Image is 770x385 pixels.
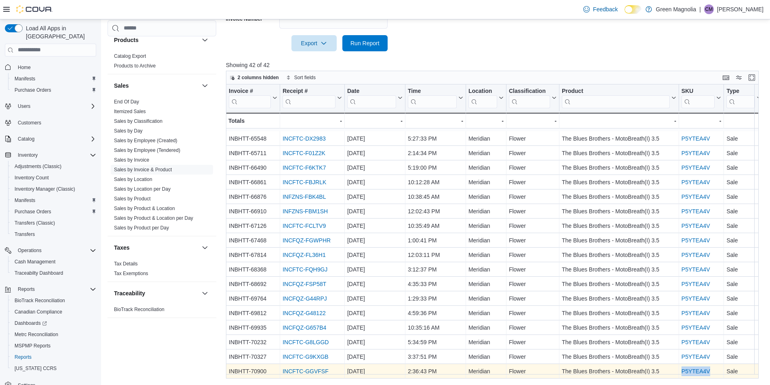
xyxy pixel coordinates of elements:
p: [PERSON_NAME] [717,4,764,14]
a: P5YTEA4V [681,295,710,302]
div: Carrie Murphy [704,4,714,14]
button: Taxes [200,243,210,252]
span: Home [15,62,96,72]
div: The Blues Brothers - MotoBreath(I) 3.5 [562,221,676,231]
span: Inventory Count [11,173,96,183]
a: P5YTEA4V [681,324,710,331]
button: Sales [200,81,210,90]
a: P5YTEA4V [681,150,710,156]
span: Metrc Reconciliation [15,331,58,338]
a: Sales by Employee (Tendered) [114,147,180,153]
div: 5:19:00 PM [408,163,463,173]
a: Cash Management [11,257,59,267]
div: INBHTT-66910 [229,206,277,216]
button: SKU [681,87,721,108]
span: Reports [11,352,96,362]
button: Display options [734,73,744,82]
div: Product [562,87,670,95]
span: Reports [15,284,96,294]
div: INBHTT-67126 [229,221,277,231]
div: Sales [108,97,216,236]
a: P5YTEA4V [681,223,710,229]
a: Sales by Product & Location per Day [114,215,193,221]
span: Purchase Orders [15,208,51,215]
span: Manifests [11,74,96,84]
div: Meridian [468,236,504,245]
a: Sales by Product & Location [114,206,175,211]
a: Traceabilty Dashboard [11,268,66,278]
a: P5YTEA4V [681,164,710,171]
p: Showing 42 of 42 [226,61,764,69]
button: 2 columns hidden [226,73,282,82]
a: P5YTEA4V [681,353,710,360]
div: Date [347,87,396,95]
button: Traceabilty Dashboard [8,267,99,279]
span: Cash Management [11,257,96,267]
div: SKU URL [681,87,715,108]
div: 10:35:49 AM [408,221,463,231]
a: Purchase Orders [11,207,55,217]
div: - [468,116,504,126]
a: Products to Archive [114,63,156,69]
div: Meridian [468,192,504,202]
div: 10:12:28 AM [408,177,463,187]
span: BioTrack Reconciliation [11,296,96,305]
div: INBHTT-65548 [229,134,277,143]
span: Inventory Count [15,175,49,181]
div: The Blues Brothers - MotoBreath(I) 3.5 [562,148,676,158]
p: Green Magnolia [656,4,696,14]
div: Sale [726,148,762,158]
h3: Sales [114,82,129,90]
a: Sales by Product [114,196,151,202]
div: Type [726,87,755,95]
div: 1:00:41 PM [408,236,463,245]
span: Cash Management [15,259,55,265]
button: Receipt # [283,87,342,108]
div: Meridian [468,148,504,158]
button: Time [408,87,463,108]
a: Metrc Reconciliation [11,330,61,339]
a: P5YTEA4V [681,179,710,185]
a: INFZNS-FBM1SH [283,208,328,215]
span: Sales by Location [114,176,152,183]
a: Sales by Employee (Created) [114,138,177,143]
span: Metrc Reconciliation [11,330,96,339]
div: Flower [509,163,557,173]
a: P5YTEA4V [681,237,710,244]
a: Sales by Classification [114,118,162,124]
a: INCFTC-F6KTK7 [283,164,326,171]
span: Home [18,64,31,71]
button: Manifests [8,73,99,84]
div: INBHTT-66861 [229,177,277,187]
span: Dashboards [11,318,96,328]
a: INCFQZ-FGWPHR [283,237,331,244]
div: - [347,116,403,126]
a: INFZNS-FBK4BL [283,194,326,200]
a: INCFTC-G8LGGD [283,339,329,345]
span: Manifests [15,197,35,204]
div: Flower [509,221,557,231]
button: Sort fields [283,73,319,82]
a: Tax Exemptions [114,271,148,276]
div: Meridian [468,221,504,231]
div: Date [347,87,396,108]
span: Reports [18,286,35,292]
span: Feedback [593,5,618,13]
div: INBHTT-66876 [229,192,277,202]
span: Transfers (Classic) [11,218,96,228]
div: Products [108,51,216,74]
div: Location [468,87,497,95]
button: Products [200,35,210,45]
button: Taxes [114,244,198,252]
a: INCFTC-FQH9GJ [283,266,327,273]
button: Users [15,101,34,111]
button: Location [468,87,504,108]
button: Run Report [342,35,388,51]
button: Product [562,87,676,108]
span: Sales by Product per Day [114,225,169,231]
a: Sales by Invoice [114,157,149,163]
input: Dark Mode [624,5,641,14]
span: Sales by Location per Day [114,186,171,192]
